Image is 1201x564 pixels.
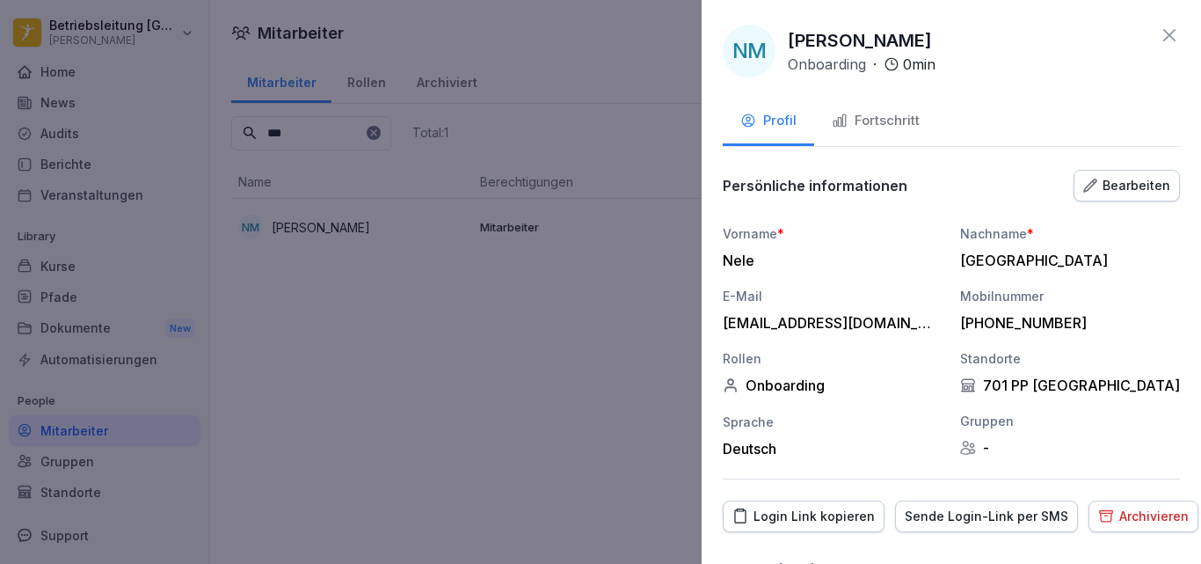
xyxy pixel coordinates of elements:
div: Bearbeiten [1083,176,1170,195]
div: Nachname [960,224,1180,243]
div: Sprache [723,413,943,431]
p: Onboarding [788,54,866,75]
button: Login Link kopieren [723,501,884,532]
div: Nele [723,252,934,269]
div: Rollen [723,349,943,368]
div: - [960,439,1180,457]
div: Fortschritt [832,111,920,131]
button: Fortschritt [814,99,937,146]
p: 0 min [903,54,935,75]
div: Sende Login-Link per SMS [905,507,1068,526]
button: Archivieren [1088,501,1198,532]
div: Mobilnummer [960,287,1180,305]
div: · [788,54,935,75]
div: Login Link kopieren [732,507,875,526]
div: Profil [740,111,797,131]
button: Profil [723,99,814,146]
p: [PERSON_NAME] [788,27,932,54]
div: [PHONE_NUMBER] [960,314,1171,332]
p: Persönliche informationen [723,177,907,194]
div: Deutsch [723,440,943,458]
div: E-Mail [723,287,943,305]
div: NM [723,25,775,77]
button: Bearbeiten [1074,170,1180,201]
div: [EMAIL_ADDRESS][DOMAIN_NAME] [723,314,934,332]
div: Archivieren [1098,507,1189,526]
div: Standorte [960,349,1180,368]
div: Onboarding [723,377,943,394]
button: Sende Login-Link per SMS [895,501,1078,532]
div: Vorname [723,224,943,243]
div: [GEOGRAPHIC_DATA] [960,252,1171,269]
div: Gruppen [960,412,1180,430]
div: 701 PP [GEOGRAPHIC_DATA] [960,377,1180,394]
